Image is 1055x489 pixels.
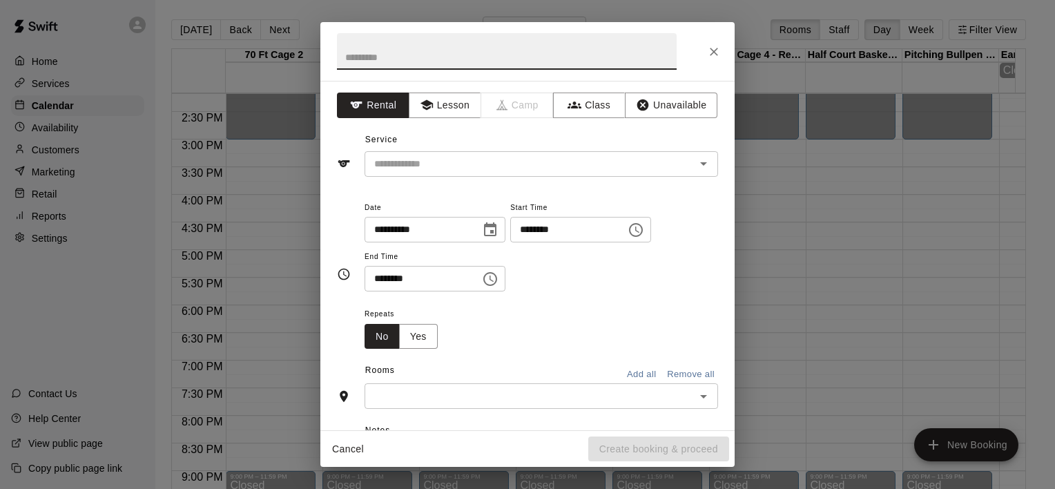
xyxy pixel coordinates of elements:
svg: Timing [337,267,351,281]
button: Remove all [664,364,718,385]
span: End Time [365,248,505,267]
button: Choose date, selected date is Sep 15, 2025 [476,216,504,244]
span: Start Time [510,199,651,218]
button: Cancel [326,437,370,462]
span: Service [365,135,398,144]
span: Rooms [365,365,395,375]
span: Repeats [365,305,449,324]
svg: Service [337,157,351,171]
button: Yes [399,324,438,349]
span: Date [365,199,505,218]
button: Open [694,387,713,406]
svg: Rooms [337,390,351,403]
button: Rental [337,93,409,118]
button: No [365,324,400,349]
button: Add all [619,364,664,385]
button: Close [701,39,726,64]
button: Unavailable [625,93,717,118]
button: Lesson [409,93,481,118]
button: Choose time, selected time is 11:30 AM [476,265,504,293]
button: Open [694,154,713,173]
div: outlined button group [365,324,438,349]
span: Notes [365,420,718,442]
button: Choose time, selected time is 11:00 AM [622,216,650,244]
span: Camps can only be created in the Services page [481,93,554,118]
button: Class [553,93,626,118]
